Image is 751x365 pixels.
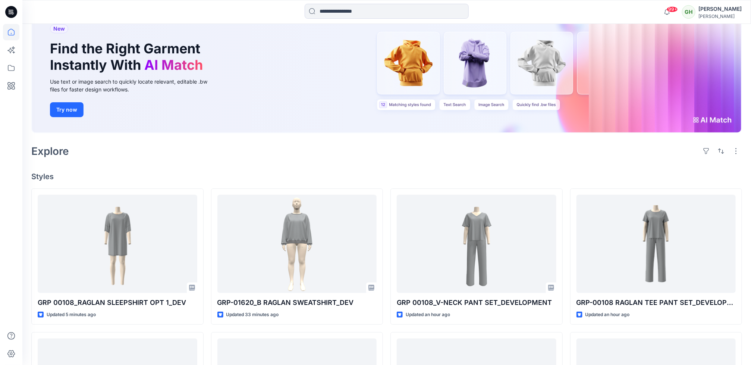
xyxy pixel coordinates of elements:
div: Use text or image search to quickly locate relevant, editable .bw files for faster design workflows. [50,78,218,93]
p: Updated an hour ago [585,311,630,319]
h1: Find the Right Garment Instantly With [50,41,207,73]
a: GRP-00108 RAGLAN TEE PANT SET_DEVELOPMENT [576,195,736,293]
a: GRP 00108_V-NECK PANT SET_DEVELOPMENT [397,195,556,293]
p: GRP 00108_V-NECK PANT SET_DEVELOPMENT [397,297,556,308]
h4: Styles [31,172,742,181]
p: GRP-00108 RAGLAN TEE PANT SET_DEVELOPMENT [576,297,736,308]
button: Try now [50,102,84,117]
span: AI Match [144,57,203,73]
p: Updated 33 minutes ago [226,311,279,319]
span: 99+ [667,6,678,12]
p: Updated an hour ago [406,311,450,319]
div: [PERSON_NAME] [698,4,742,13]
a: GRP 00108_RAGLAN SLEEPSHIRT OPT 1_DEV [38,195,197,293]
a: GRP-01620_B RAGLAN SWEATSHIRT_DEV [217,195,377,293]
div: GH [682,5,695,19]
div: [PERSON_NAME] [698,13,742,19]
h2: Explore [31,145,69,157]
p: GRP 00108_RAGLAN SLEEPSHIRT OPT 1_DEV [38,297,197,308]
p: GRP-01620_B RAGLAN SWEATSHIRT_DEV [217,297,377,308]
p: Updated 5 minutes ago [47,311,96,319]
span: New [53,24,65,33]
